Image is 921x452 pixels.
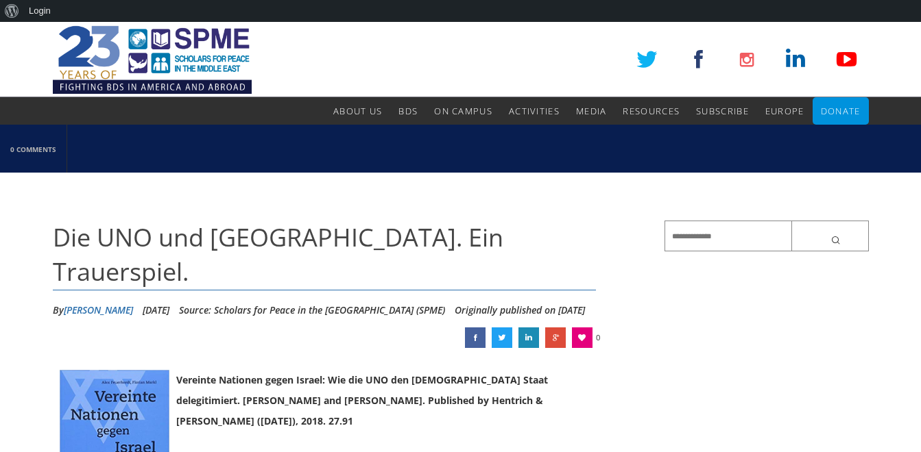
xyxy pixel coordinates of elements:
[696,105,749,117] span: Subscribe
[509,105,560,117] span: Activities
[623,97,680,125] a: Resources
[434,97,492,125] a: On Campus
[465,327,486,348] a: Die UNO und Israel. Ein Trauerspiel.
[143,300,169,321] li: [DATE]
[576,97,607,125] a: Media
[596,327,600,348] span: 0
[398,97,418,125] a: BDS
[64,303,133,316] a: [PERSON_NAME]
[623,105,680,117] span: Resources
[398,105,418,117] span: BDS
[821,97,861,125] a: Donate
[179,300,445,321] div: Source: Scholars for Peace in the [GEOGRAPHIC_DATA] (SPME)
[53,22,252,97] img: SPME
[545,327,566,348] a: Die UNO und Israel. Ein Trauerspiel.
[455,300,585,321] li: Originally published on [DATE]
[765,97,804,125] a: Europe
[821,105,861,117] span: Donate
[492,327,512,348] a: Die UNO und Israel. Ein Trauerspiel.
[53,300,133,321] li: By
[434,105,492,117] span: On Campus
[518,327,539,348] a: Die UNO und Israel. Ein Trauerspiel.
[53,221,503,288] span: Die UNO und [GEOGRAPHIC_DATA]. Ein Trauerspiel.
[509,97,560,125] a: Activities
[333,97,382,125] a: About Us
[765,105,804,117] span: Europe
[696,97,749,125] a: Subscribe
[576,105,607,117] span: Media
[176,373,548,427] strong: Vereinte Nationen gegen Israel: Wie die UNO den [DEMOGRAPHIC_DATA] Staat delegitimiert. [PERSON_N...
[333,105,382,117] span: About Us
